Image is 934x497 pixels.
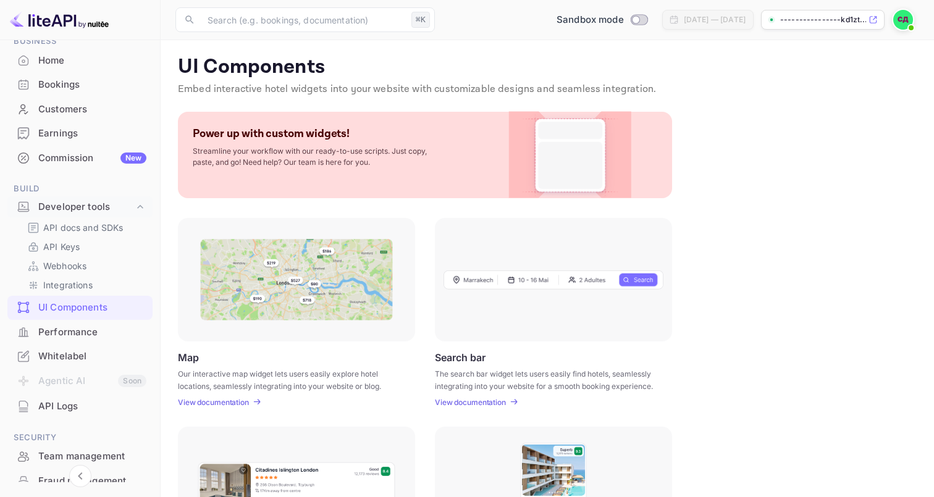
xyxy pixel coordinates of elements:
div: Bookings [38,78,146,92]
div: Team management [38,449,146,464]
a: Home [7,49,153,72]
div: Switch to Production mode [552,13,652,27]
a: View documentation [178,398,253,407]
a: Performance [7,320,153,343]
p: Integrations [43,278,93,291]
a: Earnings [7,122,153,144]
div: Integrations [22,276,148,294]
p: Map [178,351,199,363]
div: ⌘K [411,12,430,28]
div: Home [7,49,153,73]
a: Webhooks [27,259,143,272]
img: Сергей Дерлугов [893,10,913,30]
a: UI Components [7,296,153,319]
div: Earnings [38,127,146,141]
a: Bookings [7,73,153,96]
div: New [120,152,146,164]
div: Bookings [7,73,153,97]
div: Performance [38,325,146,340]
p: Power up with custom widgets! [193,127,350,141]
div: UI Components [7,296,153,320]
img: Search Frame [444,270,663,290]
a: Team management [7,445,153,467]
p: UI Components [178,55,917,80]
div: Earnings [7,122,153,146]
a: Fraud management [7,469,153,492]
span: Business [7,35,153,48]
p: API Keys [43,240,80,253]
div: Whitelabel [38,349,146,364]
div: Fraud management [7,469,153,493]
p: Search bar [435,351,486,363]
span: Build [7,182,153,196]
img: Map Frame [200,239,393,320]
a: CommissionNew [7,146,153,169]
img: Custom Widget PNG [520,112,620,198]
button: Collapse navigation [69,465,91,487]
p: View documentation [435,398,506,407]
div: Commission [38,151,146,165]
div: API Logs [7,395,153,419]
p: The search bar widget lets users easily find hotels, seamlessly integrating into your website for... [435,368,657,390]
div: Fraud management [38,474,146,488]
div: API docs and SDKs [22,219,148,236]
span: Security [7,431,153,445]
p: Streamline your workflow with our ready-to-use scripts. Just copy, paste, and go! Need help? Our ... [193,146,440,168]
div: Customers [7,98,153,122]
a: Integrations [27,278,143,291]
div: Developer tools [38,200,134,214]
a: Whitelabel [7,345,153,367]
div: Whitelabel [7,345,153,369]
p: Embed interactive hotel widgets into your website with customizable designs and seamless integrat... [178,82,917,97]
input: Search (e.g. bookings, documentation) [200,7,406,32]
div: Team management [7,445,153,469]
div: UI Components [38,301,146,315]
span: Sandbox mode [557,13,624,27]
p: ----------------kd1zt.... [780,14,866,25]
a: Customers [7,98,153,120]
div: API Logs [38,399,146,414]
p: Our interactive map widget lets users easily explore hotel locations, seamlessly integrating into... [178,368,400,390]
a: API Logs [7,395,153,417]
div: Performance [7,320,153,345]
div: Webhooks [22,257,148,275]
a: View documentation [435,398,510,407]
div: Developer tools [7,196,153,218]
div: [DATE] — [DATE] [684,14,746,25]
img: LiteAPI logo [10,10,109,30]
div: Customers [38,102,146,117]
p: API docs and SDKs [43,221,124,234]
a: API docs and SDKs [27,221,143,234]
a: API Keys [27,240,143,253]
div: CommissionNew [7,146,153,170]
p: View documentation [178,398,249,407]
div: Home [38,54,146,68]
div: API Keys [22,238,148,256]
p: Webhooks [43,259,86,272]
